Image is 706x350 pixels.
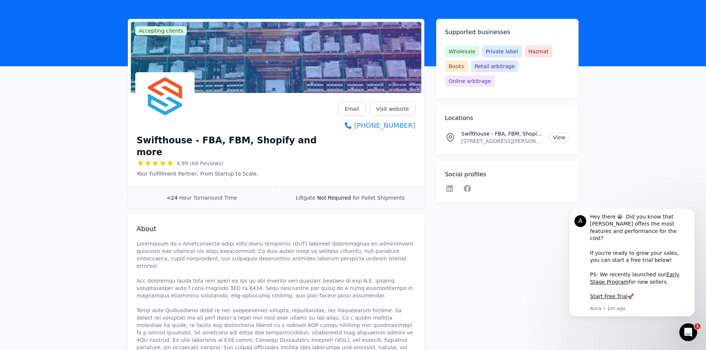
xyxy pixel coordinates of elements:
[445,28,570,37] h2: Supported businesses
[370,102,415,116] a: Visit website
[20,43,26,49] img: tab_domain_overview_orange.svg
[471,60,518,72] span: Retail arbitrage
[32,96,132,103] p: Message from Aura, sent 1m ago
[445,170,570,179] h2: Social profiles
[445,60,468,72] span: Books
[74,43,80,49] img: tab_keywords_by_traffic_grey.svg
[17,6,29,18] div: Profile image for Aura
[445,46,479,57] span: Wholesale
[21,12,36,18] div: v 4.0.25
[338,102,365,116] a: Email
[70,84,76,90] b: 🚀
[695,323,700,329] span: 1
[32,4,132,91] div: Hey there 😀 Did you know that [PERSON_NAME] offers the most features and performance for the cost...
[28,44,66,49] div: Domain Overview
[679,323,697,341] iframe: Intercom live chat
[137,224,415,234] h2: About
[135,26,187,35] span: Accepting clients
[12,19,18,25] img: website_grey.svg
[32,4,132,95] div: Message content
[445,114,570,123] h2: Locations
[32,84,70,90] a: Start Free Trial
[461,130,543,137] p: Swifthouse - FBA, FBM, Shopify and more Location
[82,44,125,49] div: Keywords by Traffic
[137,134,339,158] h1: Swifthouse - FBA, FBM, Shopify and more
[137,170,339,177] p: Your Fulfillment Partner, From Startup to Scale.
[558,209,706,321] iframe: Intercom notifications message
[137,74,193,130] img: Swifthouse - FBA, FBM, Shopify and more
[12,12,18,18] img: logo_orange.svg
[549,133,569,142] a: View
[296,195,315,201] span: Liftgate
[445,75,495,87] span: Online arbitrage
[525,46,552,57] span: Hazmat
[177,160,223,167] span: 4.99 (68 Reviews)
[482,46,522,57] span: Private label
[317,195,351,201] span: Not Required
[167,195,178,201] span: <24
[179,195,237,201] span: Hour Turnaround Time
[338,120,415,131] a: [PHONE_NUMBER]
[19,19,82,25] div: Domain: [DOMAIN_NAME]
[352,195,405,201] span: for Pallet Shipments
[461,137,543,145] p: [STREET_ADDRESS][PERSON_NAME][US_STATE]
